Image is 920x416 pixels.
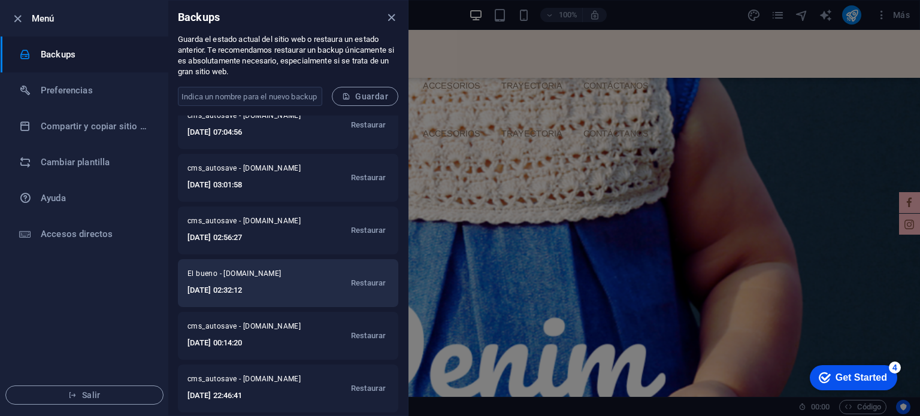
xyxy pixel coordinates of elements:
button: Restaurar [348,269,389,297]
span: Restaurar [351,118,386,132]
h6: Backups [178,10,220,25]
span: Guardar [342,92,388,101]
a: Ayuda [1,180,168,216]
div: Get Started [35,13,87,24]
h6: Compartir y copiar sitio web [41,119,152,133]
h6: [DATE] 02:32:12 [187,283,302,297]
input: Indica un nombre para el nuevo backup (opcional) [178,87,322,106]
button: close [384,10,398,25]
span: Restaurar [351,171,386,185]
span: Restaurar [351,381,386,396]
button: Restaurar [348,321,389,350]
h6: [DATE] 22:46:41 [187,388,313,403]
h6: [DATE] 03:01:58 [187,178,313,192]
span: cms_autosave - [DOMAIN_NAME] [187,111,313,125]
span: El bueno - [DOMAIN_NAME] [187,269,302,283]
span: cms_autosave - [DOMAIN_NAME] [187,321,313,336]
span: cms_autosave - [DOMAIN_NAME] [187,216,313,230]
button: Restaurar [348,216,389,245]
button: Restaurar [348,111,389,139]
h6: [DATE] 02:56:27 [187,230,313,245]
h6: Preferencias [41,83,152,98]
h6: Backups [41,47,152,62]
h6: Cambiar plantilla [41,155,152,169]
h6: [DATE] 07:04:56 [187,125,313,139]
button: Guardar [332,87,398,106]
span: Restaurar [351,276,386,290]
h6: [DATE] 00:14:20 [187,336,313,350]
button: Salir [5,385,164,405]
h6: Menú [32,11,159,26]
button: Restaurar [348,374,389,403]
span: Salir [16,390,153,400]
h6: Accesos directos [41,227,152,241]
div: 4 [89,2,101,14]
h6: Ayuda [41,191,152,205]
p: Guarda el estado actual del sitio web o restaura un estado anterior. Te recomendamos restaurar un... [178,34,398,77]
span: Restaurar [351,223,386,238]
span: cms_autosave - [DOMAIN_NAME] [187,374,313,388]
div: Get Started 4 items remaining, 20% complete [10,6,97,31]
span: Restaurar [351,329,386,343]
span: cms_autosave - [DOMAIN_NAME] [187,163,313,178]
button: Restaurar [348,163,389,192]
